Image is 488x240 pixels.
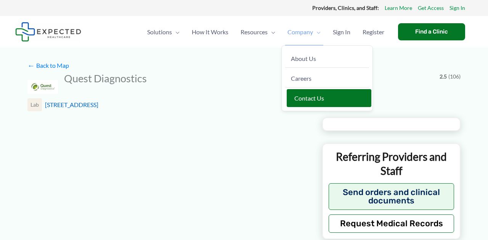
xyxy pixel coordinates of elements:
span: 2.5 [440,72,447,82]
button: Request Medical Records [329,214,454,233]
span: (106) [448,72,461,82]
a: Sign In [327,19,356,45]
a: SolutionsMenu Toggle [141,19,186,45]
a: ResourcesMenu Toggle [234,19,281,45]
nav: Primary Site Navigation [141,19,390,45]
span: About Us [291,55,316,62]
span: Menu Toggle [313,19,321,45]
span: Company [287,19,313,45]
a: Careers [285,69,369,88]
span: ← [27,62,35,69]
span: Careers [291,75,311,82]
a: ←Back to Map [27,60,69,71]
strong: Providers, Clinics, and Staff: [312,5,379,11]
span: How It Works [192,19,228,45]
img: Expected Healthcare Logo - side, dark font, small [15,22,81,42]
span: Contact Us [294,94,324,102]
div: Lab [27,98,42,111]
a: Get Access [418,3,444,13]
a: CompanyMenu Toggle [281,19,327,45]
h2: Quest Diagnostics [64,72,147,85]
span: Menu Toggle [172,19,180,45]
a: How It Works [186,19,234,45]
span: Sign In [333,19,350,45]
span: Menu Toggle [268,19,275,45]
a: Contact Us [287,89,371,107]
a: About Us [285,50,369,68]
span: Resources [241,19,268,45]
a: Learn More [385,3,412,13]
a: Register [356,19,390,45]
span: Register [363,19,384,45]
a: Find a Clinic [398,23,465,40]
button: Send orders and clinical documents [329,183,454,210]
span: Solutions [147,19,172,45]
p: Referring Providers and Staff [329,150,454,178]
a: [STREET_ADDRESS] [45,101,98,108]
a: Sign In [449,3,465,13]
